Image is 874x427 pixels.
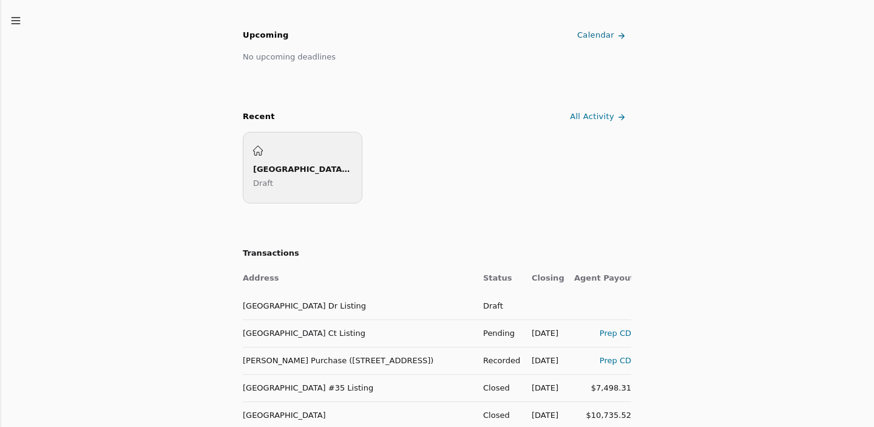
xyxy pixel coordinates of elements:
div: [GEOGRAPHIC_DATA] Dr Listing [253,163,352,176]
a: [GEOGRAPHIC_DATA] Dr ListingDraft [243,132,362,203]
h2: Upcoming [243,29,289,42]
a: All Activity [567,107,631,127]
td: Closed [473,374,522,401]
div: Prep CD [574,354,631,367]
p: Draft [253,177,352,190]
th: Agent Payout [564,265,631,292]
a: Calendar [575,26,631,46]
h2: Transactions [243,247,631,260]
div: $10,735.52 [574,409,631,422]
th: Address [243,265,473,292]
td: Recorded [473,347,522,374]
td: Pending [473,319,522,347]
div: Prep CD [574,327,631,340]
td: [GEOGRAPHIC_DATA] Ct Listing [243,319,473,347]
th: Status [473,265,522,292]
td: Draft [473,292,522,319]
td: [GEOGRAPHIC_DATA] #35 Listing [243,374,473,401]
th: Closing [522,265,564,292]
td: [GEOGRAPHIC_DATA] Dr Listing [243,292,473,319]
td: [DATE] [522,347,564,374]
td: [PERSON_NAME] Purchase ([STREET_ADDRESS]) [243,347,473,374]
div: No upcoming deadlines [243,50,336,63]
td: [DATE] [522,319,564,347]
span: Calendar [577,29,614,42]
span: All Activity [570,111,614,123]
td: [DATE] [522,374,564,401]
div: Recent [243,111,275,123]
div: $7,498.31 [574,381,631,394]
